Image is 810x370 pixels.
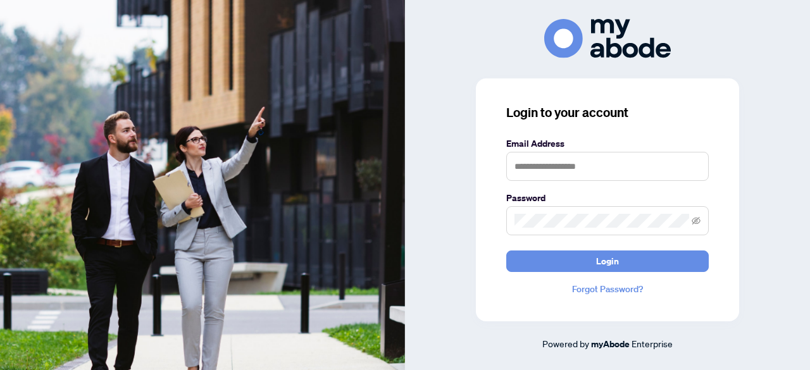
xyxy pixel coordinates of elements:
span: Login [596,251,619,271]
button: Login [506,250,709,272]
a: Forgot Password? [506,282,709,296]
a: myAbode [591,337,630,351]
span: Enterprise [632,338,673,349]
label: Password [506,191,709,205]
img: ma-logo [544,19,671,58]
label: Email Address [506,137,709,151]
span: Powered by [542,338,589,349]
h3: Login to your account [506,104,709,121]
span: eye-invisible [692,216,701,225]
